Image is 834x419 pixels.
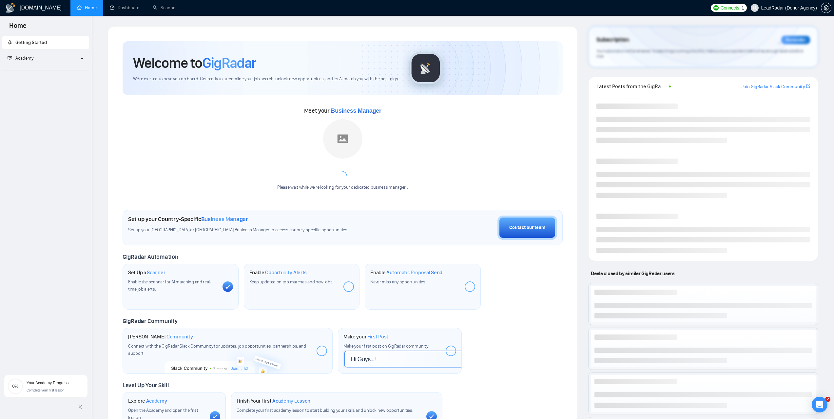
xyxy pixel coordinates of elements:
[497,216,557,240] button: Contact our team
[509,224,545,231] div: Contact our team
[128,227,386,233] span: Set up your [GEOGRAPHIC_DATA] or [GEOGRAPHIC_DATA] Business Manager to access country-specific op...
[323,119,362,159] img: placeholder.png
[596,48,803,59] span: Your subscription will be renewed. To keep things running smoothly, make sure your payment method...
[15,40,47,45] span: Getting Started
[78,404,85,410] span: double-left
[367,333,388,340] span: First Post
[343,333,388,340] h1: Make your
[370,269,442,276] h1: Enable
[273,184,412,191] div: Please wait while we're looking for your dedicated business manager...
[201,216,248,223] span: Business Manager
[752,6,757,10] span: user
[128,398,167,404] h1: Explore
[128,343,306,356] span: Connect with the GigRadar Slack Community for updates, job opportunities, partnerships, and support.
[8,384,23,388] span: 0%
[596,82,667,90] span: Latest Posts from the GigRadar Community
[5,3,16,13] img: logo
[123,253,178,260] span: GigRadar Automation
[128,216,248,223] h1: Set up your Country-Specific
[721,4,740,11] span: Connects:
[821,5,831,10] a: setting
[713,5,719,10] img: upwork-logo.png
[153,5,177,10] a: searchScanner
[265,269,307,276] span: Opportunity Alerts
[781,36,810,44] div: Reminder
[409,52,442,85] img: gigradar-logo.png
[331,107,381,114] span: Business Manager
[133,76,399,82] span: We're excited to have you on board. Get ready to streamline your job search, unlock new opportuni...
[386,269,442,276] span: Automatic Proposal Send
[4,21,32,35] span: Home
[812,397,827,412] div: Open Intercom Messenger
[272,398,310,404] span: Academy Lesson
[133,54,256,72] h1: Welcome to
[123,317,178,325] span: GigRadar Community
[146,398,167,404] span: Academy
[166,333,193,340] span: Community
[165,344,290,374] img: slackcommunity-bg.png
[596,34,629,46] span: Subscription
[821,3,831,13] button: setting
[343,343,429,349] span: Make your first post on GigRadar community.
[806,84,810,89] span: export
[128,279,211,292] span: Enable the scanner for AI matching and real-time job alerts.
[8,40,12,45] span: rocket
[237,398,310,404] h1: Finish Your First
[128,333,193,340] h1: [PERSON_NAME]
[8,55,33,61] span: Academy
[339,171,347,179] span: loading
[588,268,677,279] span: Deals closed by similar GigRadar users
[110,5,140,10] a: dashboardDashboard
[8,56,12,60] span: fund-projection-screen
[202,54,256,72] span: GigRadar
[249,269,307,276] h1: Enable
[15,55,33,61] span: Academy
[249,279,334,285] span: Keep updated on top matches and new jobs.
[806,83,810,89] a: export
[304,107,381,114] span: Meet your
[370,279,426,285] span: Never miss any opportunities.
[27,381,68,385] span: Your Academy Progress
[742,4,744,11] span: 1
[147,269,165,276] span: Scanner
[128,269,165,276] h1: Set Up a
[27,389,65,392] span: Complete your first lesson
[2,67,89,72] li: Academy Homepage
[825,397,830,402] span: 2
[237,408,413,413] span: Complete your first academy lesson to start building your skills and unlock new opportunities.
[2,36,89,49] li: Getting Started
[77,5,97,10] a: homeHome
[742,83,805,90] a: Join GigRadar Slack Community
[123,382,169,389] span: Level Up Your Skill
